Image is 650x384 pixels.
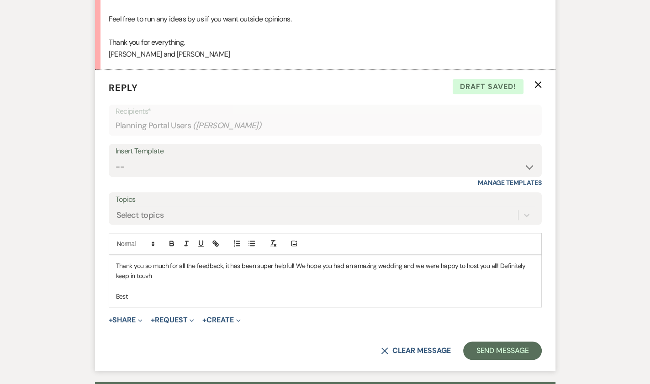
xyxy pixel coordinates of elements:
[463,342,541,360] button: Send Message
[193,120,261,132] span: ( [PERSON_NAME] )
[151,316,194,324] button: Request
[116,193,535,206] label: Topics
[109,316,113,324] span: +
[202,316,240,324] button: Create
[109,316,143,324] button: Share
[151,316,155,324] span: +
[478,179,542,187] a: Manage Templates
[109,13,542,25] p: Feel free to run any ideas by us if you want outside opinions.
[116,105,535,117] p: Recipients*
[116,291,534,301] p: Best
[109,37,542,48] p: Thank you for everything,
[116,145,535,158] div: Insert Template
[109,82,138,94] span: Reply
[116,209,164,221] div: Select topics
[116,117,535,135] div: Planning Portal Users
[202,316,206,324] span: +
[116,261,534,281] p: Thank you so much for all the feedback, it has been super helpful! We hope you had an amazing wed...
[381,347,450,354] button: Clear message
[109,48,542,60] p: [PERSON_NAME] and [PERSON_NAME]
[453,79,523,95] span: Draft saved!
